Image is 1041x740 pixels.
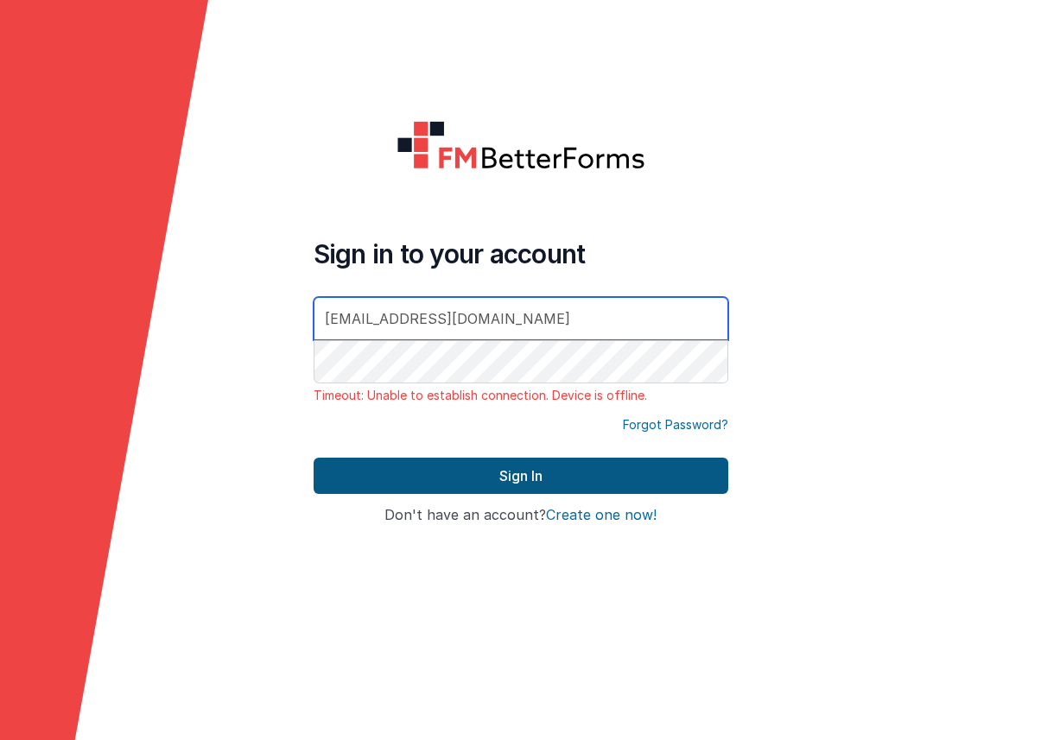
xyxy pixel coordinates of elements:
[623,416,728,433] a: Forgot Password?
[314,238,728,269] h4: Sign in to your account
[546,508,657,523] button: Create one now!
[314,297,728,340] input: Email Address
[314,458,728,494] button: Sign In
[314,508,728,523] h4: Don't have an account?
[314,387,728,404] p: Timeout: Unable to establish connection. Device is offline.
